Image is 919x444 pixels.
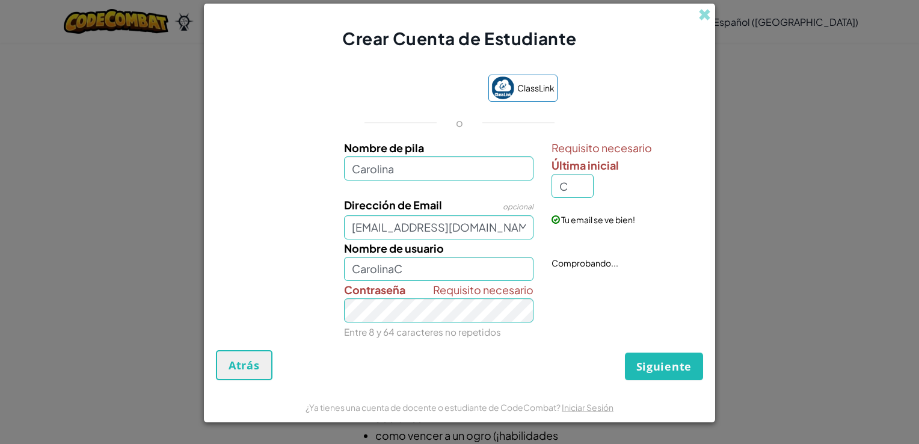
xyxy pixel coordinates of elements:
span: Requisito necesario [433,281,533,298]
span: Nombre de pila [344,141,424,155]
span: Nombre de usuario [344,241,444,255]
small: Entre 8 y 64 caracteres no repetidos [344,326,501,338]
span: Crear Cuenta de Estudiante [342,28,577,49]
span: Dirección de Email [344,198,442,212]
span: opcional [503,202,533,211]
span: Tu email se ve bien! [561,214,635,225]
span: ClassLink [517,79,555,97]
span: Última inicial [552,158,619,172]
span: Contraseña [344,283,405,297]
a: Iniciar Sesión [562,402,613,413]
p: o [456,116,463,130]
button: Atrás [216,350,272,380]
span: Comprobando... [552,257,618,268]
img: classlink-logo-small.png [491,76,514,99]
iframe: Botón de Acceder con Google [356,76,482,102]
span: ¿Ya tienes una cuenta de docente o estudiante de CodeCombat? [306,402,562,413]
span: Requisito necesario [552,139,700,156]
button: Siguiente [625,353,703,380]
span: Siguiente [636,359,692,374]
span: Atrás [229,358,260,372]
